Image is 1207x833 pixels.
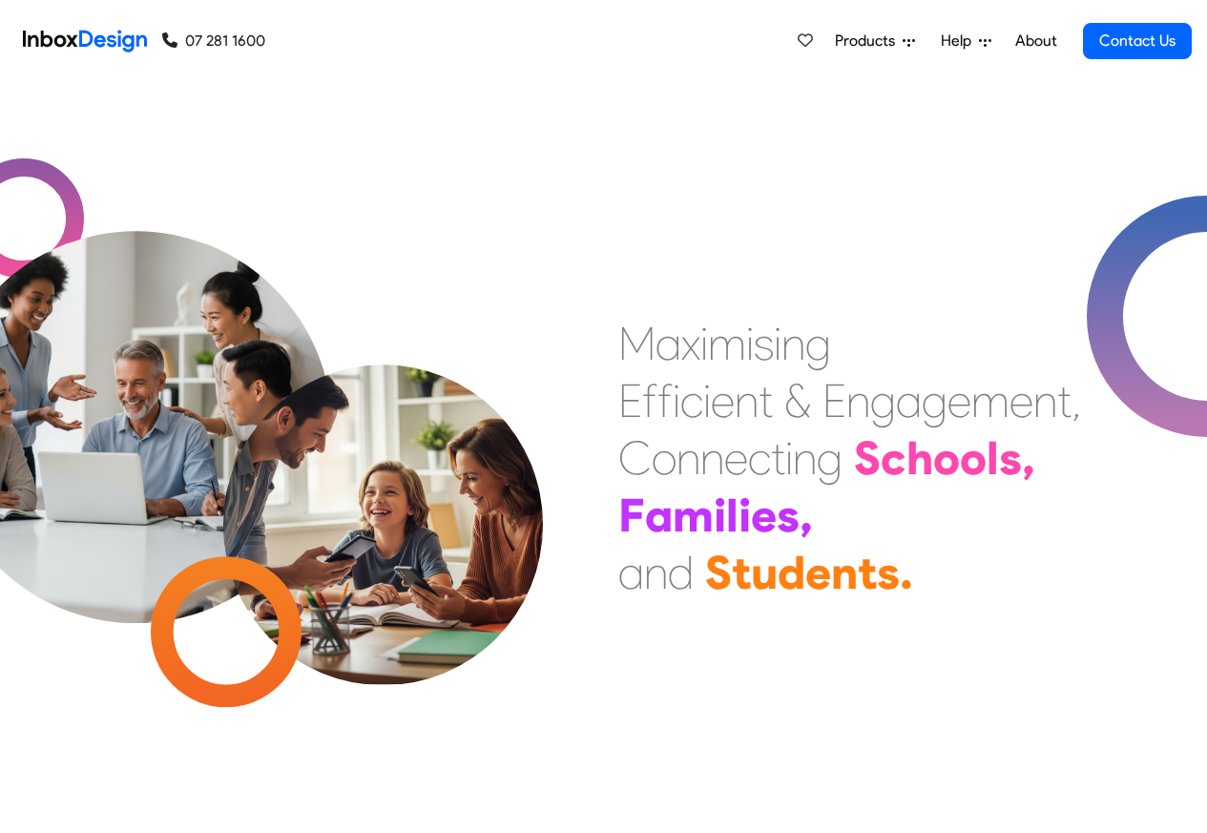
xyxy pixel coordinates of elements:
div: n [700,429,724,487]
div: n [676,429,700,487]
div: C [618,429,652,487]
a: Contact Us [1083,23,1192,59]
div: e [1009,372,1033,429]
div: , [800,487,813,544]
div: m [971,372,1009,429]
div: n [644,544,668,601]
div: E [618,372,642,429]
div: g [870,372,896,429]
div: e [724,429,748,487]
div: c [881,429,906,487]
span: Help [941,30,979,52]
div: n [793,429,817,487]
div: s [777,487,800,544]
div: g [805,315,831,372]
div: i [774,315,781,372]
div: i [714,487,726,544]
div: i [700,315,708,372]
div: s [999,429,1022,487]
div: e [947,372,971,429]
div: m [708,315,746,372]
div: t [858,544,877,601]
div: S [854,429,881,487]
div: g [922,372,947,429]
div: u [751,544,778,601]
span: Products [835,30,903,52]
div: i [739,487,751,544]
div: x [681,315,700,372]
div: i [673,372,680,429]
div: o [652,429,676,487]
div: F [618,487,645,544]
div: E [822,372,846,429]
div: a [645,487,673,544]
div: , [1022,429,1035,487]
div: n [735,372,759,429]
div: c [680,372,703,429]
div: a [656,315,681,372]
div: c [748,429,771,487]
div: l [726,487,739,544]
div: Maximising Efficient & Engagement, Connecting Schools, Families, and Students. [618,315,1081,601]
div: a [618,544,644,601]
div: e [711,372,735,429]
div: . [900,544,913,601]
div: e [751,487,777,544]
a: Help [933,22,999,60]
div: n [846,372,870,429]
div: o [933,429,960,487]
div: m [673,487,714,544]
div: M [618,315,656,372]
a: 07 281 1600 [162,30,265,52]
div: , [1072,372,1081,429]
div: o [960,429,987,487]
div: i [746,315,754,372]
div: h [906,429,933,487]
div: n [1033,372,1057,429]
div: n [781,315,805,372]
div: d [778,544,805,601]
div: t [771,429,785,487]
div: i [703,372,711,429]
div: f [642,372,657,429]
a: About [1009,22,1062,60]
div: f [657,372,673,429]
div: n [831,544,858,601]
div: e [805,544,831,601]
img: parents_with_child.png [183,285,583,685]
a: Products [827,22,923,60]
div: s [754,315,774,372]
div: a [896,372,922,429]
div: i [785,429,793,487]
div: d [668,544,694,601]
div: s [877,544,900,601]
div: & [784,372,811,429]
div: t [1057,372,1072,429]
div: t [759,372,773,429]
div: l [987,429,999,487]
div: g [817,429,843,487]
div: t [732,544,751,601]
div: S [705,544,732,601]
